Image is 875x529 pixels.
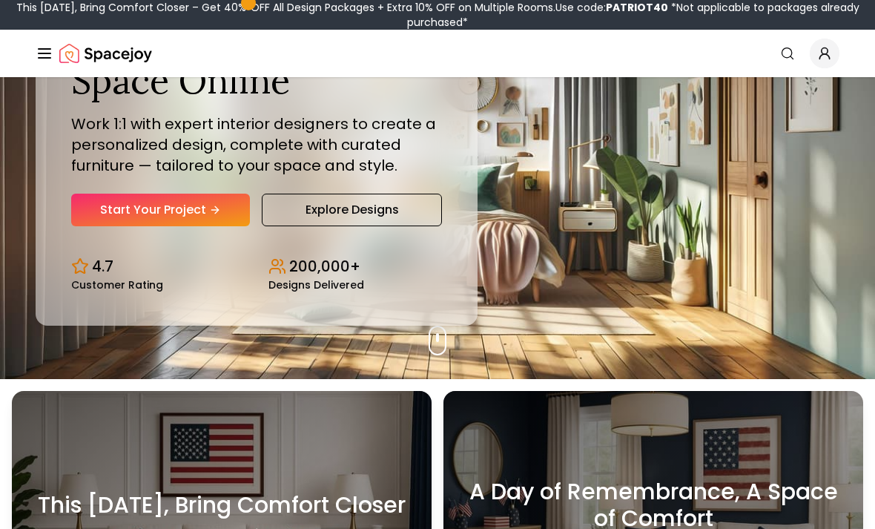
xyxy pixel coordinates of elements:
[92,256,113,277] p: 4.7
[268,280,364,290] small: Designs Delivered
[262,194,442,226] a: Explore Designs
[71,194,250,226] a: Start Your Project
[38,492,406,519] h3: This [DATE], Bring Comfort Closer
[59,39,152,68] a: Spacejoy
[71,244,442,290] div: Design stats
[71,16,442,102] h1: Design Your Dream Space Online
[71,280,163,290] small: Customer Rating
[289,256,360,277] p: 200,000+
[71,114,442,176] p: Work 1:1 with expert interior designers to create a personalized design, complete with curated fu...
[59,39,152,68] img: Spacejoy Logo
[36,30,839,77] nav: Global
